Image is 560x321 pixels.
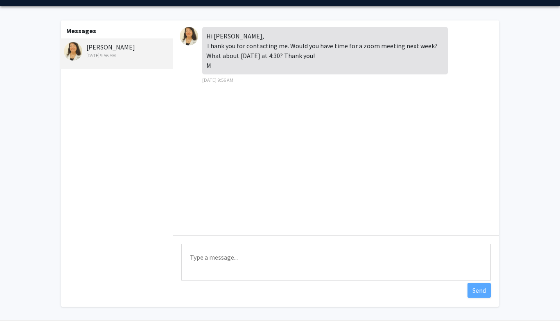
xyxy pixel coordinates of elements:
div: [DATE] 9:56 AM [64,52,171,59]
button: Send [467,283,491,298]
textarea: Message [181,244,491,281]
div: Hi [PERSON_NAME], Thank you for contacting me. Would you have time for a zoom meeting next week? ... [202,27,448,74]
b: Messages [66,27,96,35]
img: Magaly Toro [64,42,82,61]
iframe: Chat [6,284,35,315]
span: [DATE] 9:56 AM [202,77,233,83]
div: [PERSON_NAME] [64,42,171,59]
img: Magaly Toro [180,27,198,45]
